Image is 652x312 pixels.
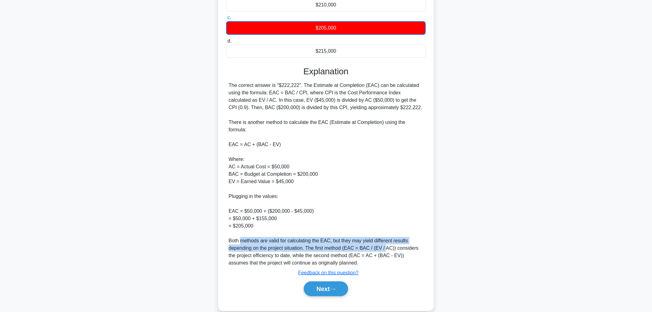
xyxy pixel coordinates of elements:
[226,21,426,35] div: $205,000
[304,281,348,296] button: Next
[298,270,359,275] a: Feedback on this question?
[230,66,422,77] h3: Explanation
[227,15,231,20] span: c.
[229,82,423,267] div: The correct answer is "$222,222". The Estimate at Completion (EAC) can be calculated using the fo...
[226,45,426,58] div: $215,000
[227,38,231,43] span: d.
